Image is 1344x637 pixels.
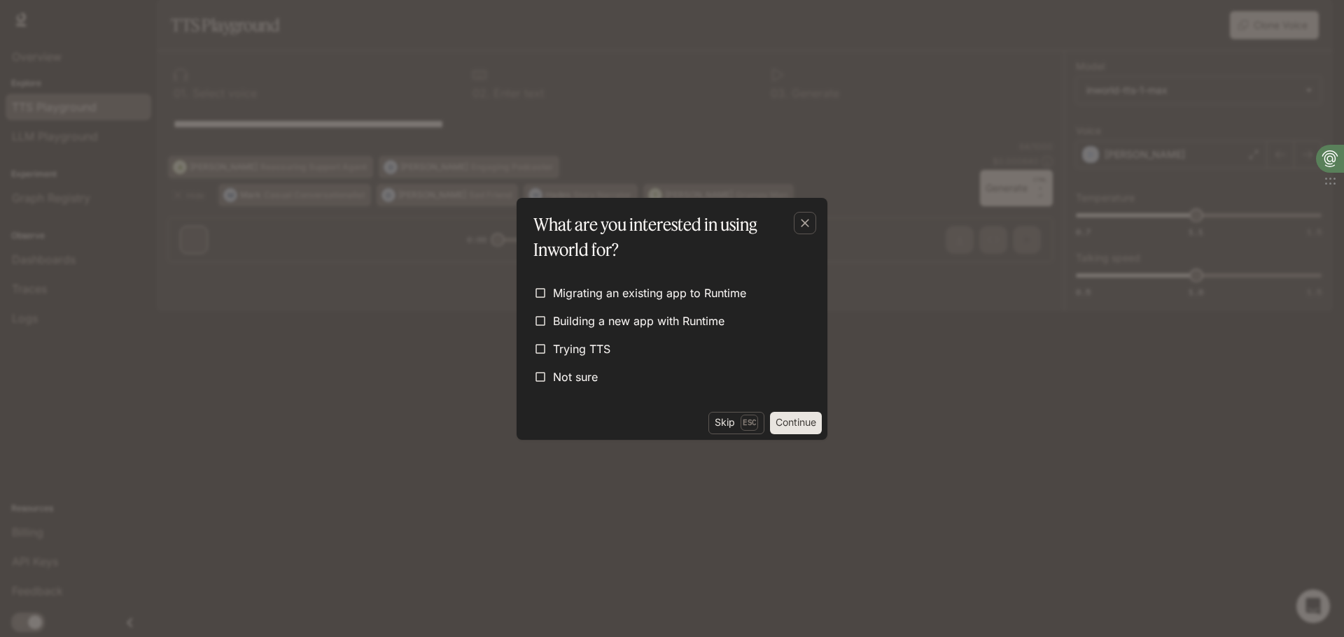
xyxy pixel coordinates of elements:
[553,341,610,357] span: Trying TTS
[553,368,598,385] span: Not sure
[741,415,758,430] p: Esc
[553,313,724,329] span: Building a new app with Runtime
[708,412,764,434] button: SkipEsc
[533,212,805,262] p: What are you interested in using Inworld for?
[553,285,746,301] span: Migrating an existing app to Runtime
[770,412,822,434] button: Continue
